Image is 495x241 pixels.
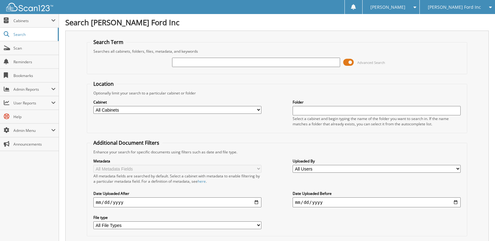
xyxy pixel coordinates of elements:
label: Folder [293,99,461,105]
input: start [93,197,261,207]
span: [PERSON_NAME] [370,5,405,9]
span: Scan [13,46,56,51]
label: Metadata [93,158,261,164]
div: Optionally limit your search to a particular cabinet or folder [90,90,464,96]
label: Date Uploaded Before [293,191,461,196]
label: Date Uploaded After [93,191,261,196]
span: Admin Reports [13,87,51,92]
legend: Additional Document Filters [90,139,162,146]
span: Search [13,32,55,37]
span: Admin Menu [13,128,51,133]
div: Select a cabinet and begin typing the name of the folder you want to search in. If the name match... [293,116,461,127]
span: Reminders [13,59,56,65]
span: Cabinets [13,18,51,23]
span: Announcements [13,142,56,147]
div: Enhance your search for specific documents using filters such as date and file type. [90,149,464,155]
legend: Location [90,80,117,87]
span: Advanced Search [357,60,385,65]
label: File type [93,215,261,220]
iframe: Chat Widget [464,211,495,241]
span: Bookmarks [13,73,56,78]
span: User Reports [13,100,51,106]
label: Uploaded By [293,158,461,164]
label: Cabinet [93,99,261,105]
span: [PERSON_NAME] Ford Inc [428,5,481,9]
legend: Search Term [90,39,126,46]
h1: Search [PERSON_NAME] Ford Inc [65,17,489,27]
div: Searches all cabinets, folders, files, metadata, and keywords [90,49,464,54]
span: Help [13,114,56,119]
a: here [198,179,206,184]
input: end [293,197,461,207]
div: All metadata fields are searched by default. Select a cabinet with metadata to enable filtering b... [93,173,261,184]
img: scan123-logo-white.svg [6,3,53,11]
